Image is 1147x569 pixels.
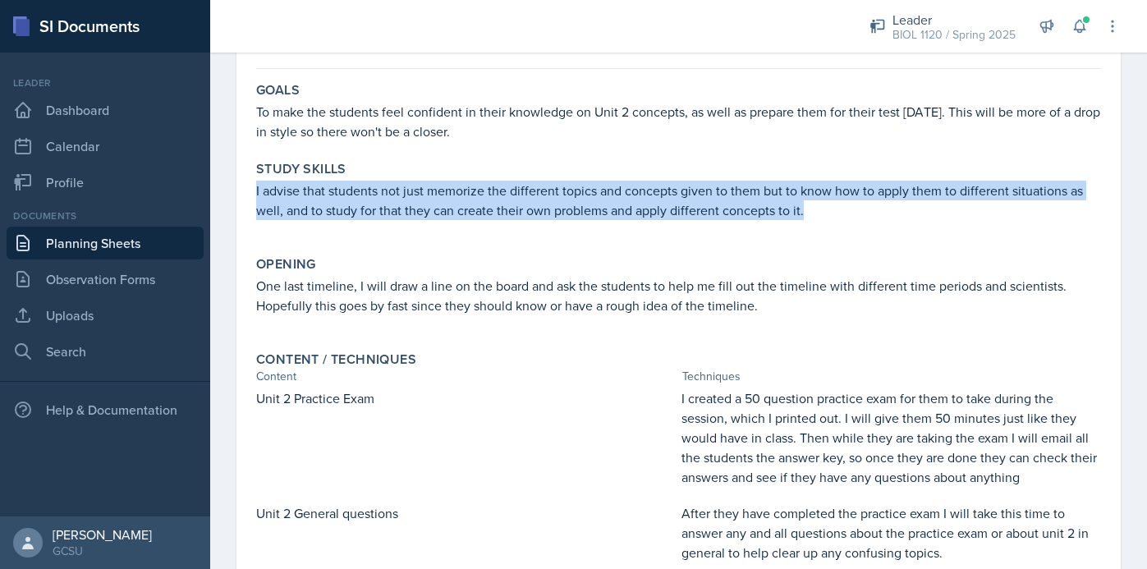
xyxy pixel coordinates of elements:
div: Documents [7,209,204,223]
a: Observation Forms [7,263,204,296]
a: Profile [7,166,204,199]
p: I advise that students not just memorize the different topics and concepts given to them but to k... [256,181,1101,220]
label: Goals [256,82,300,99]
a: Calendar [7,130,204,163]
p: Unit 2 Practice Exam [256,388,675,408]
div: GCSU [53,543,152,559]
label: Study Skills [256,161,346,177]
p: After they have completed the practice exam I will take this time to answer any and all questions... [681,503,1101,562]
div: Techniques [682,368,1102,385]
p: To make the students feel confident in their knowledge on Unit 2 concepts, as well as prepare the... [256,102,1101,141]
p: One last timeline, I will draw a line on the board and ask the students to help me fill out the t... [256,276,1101,315]
div: Leader [892,10,1016,30]
a: Planning Sheets [7,227,204,259]
div: Leader [7,76,204,90]
p: I created a 50 question practice exam for them to take during the session, which I printed out. I... [681,388,1101,487]
a: Search [7,335,204,368]
p: Unit 2 General questions [256,503,675,523]
div: BIOL 1120 / Spring 2025 [892,26,1016,44]
label: Opening [256,256,316,273]
div: [PERSON_NAME] [53,526,152,543]
div: Help & Documentation [7,393,204,426]
a: Uploads [7,299,204,332]
label: Content / Techniques [256,351,416,368]
a: Dashboard [7,94,204,126]
div: Content [256,368,676,385]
